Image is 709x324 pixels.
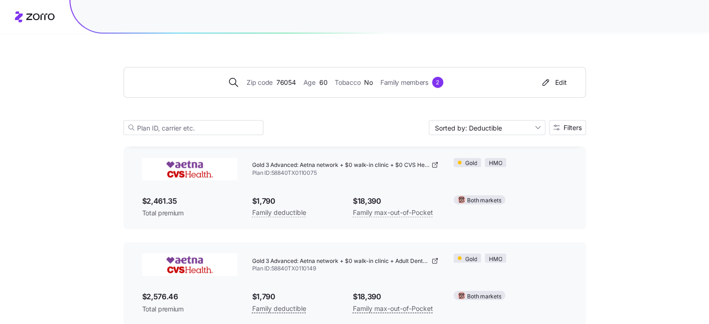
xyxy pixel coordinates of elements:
[142,304,237,314] span: Total premium
[303,77,316,88] span: Age
[252,291,338,303] span: $1,790
[380,77,428,88] span: Family members
[489,255,502,264] span: HMO
[247,77,273,88] span: Zip code
[252,265,439,273] span: Plan ID: 58840TX0110149
[537,75,571,90] button: Edit
[252,195,338,207] span: $1,790
[353,303,433,314] span: Family max-out-of-Pocket
[364,77,372,88] span: No
[432,77,443,88] div: 2
[353,207,433,218] span: Family max-out-of-Pocket
[142,195,237,207] span: $2,461.35
[142,208,237,218] span: Total premium
[465,255,477,264] span: Gold
[252,257,430,265] span: Gold 3 Advanced: Aetna network + $0 walk-in clinic + Adult Dental + Vision
[467,196,501,205] span: Both markets
[276,77,296,88] span: 76054
[142,254,237,276] img: Aetna CVS Health
[540,78,567,87] div: Edit
[549,120,586,135] button: Filters
[124,120,263,135] input: Plan ID, carrier etc.
[252,207,306,218] span: Family deductible
[429,120,545,135] input: Sort by
[353,195,439,207] span: $18,390
[252,303,306,314] span: Family deductible
[252,169,439,177] span: Plan ID: 58840TX0110075
[564,124,582,131] span: Filters
[252,161,430,169] span: Gold 3 Advanced: Aetna network + $0 walk-in clinic + $0 CVS Health Virtual Care 24/7
[335,77,360,88] span: Tobacco
[142,291,237,303] span: $2,576.46
[319,77,327,88] span: 60
[489,159,502,168] span: HMO
[353,291,439,303] span: $18,390
[465,159,477,168] span: Gold
[142,158,237,180] img: Aetna CVS Health
[467,292,501,301] span: Both markets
